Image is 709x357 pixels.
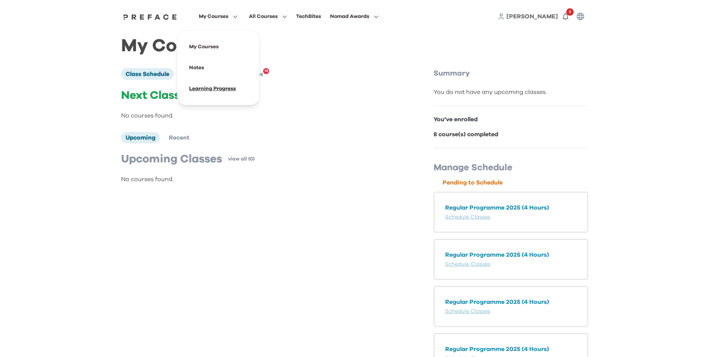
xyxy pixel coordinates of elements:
a: Preface Logo [121,13,179,19]
p: Manage Schedule [434,162,588,174]
p: Regular Programme 2025 (4 Hours) [445,203,577,212]
a: [PERSON_NAME] [506,12,558,21]
a: Learning Progress [189,86,236,91]
span: All Courses [249,12,278,21]
p: Regular Programme 2025 (4 Hours) [445,345,577,354]
p: No courses found. [121,111,402,120]
p: Regular Programme 2025 (4 Hours) [445,297,577,306]
p: Pending to Schedule [443,178,588,187]
span: My Courses [199,12,228,21]
a: My Courses [189,44,219,49]
a: Schedule Classes [445,214,490,220]
b: 8 course(s) completed [434,131,498,137]
div: You do not have any upcoming classes. [434,88,588,97]
h1: My Courses [121,42,588,50]
a: Schedule Classes [445,262,490,267]
div: TechBites [296,12,321,21]
p: Regular Programme 2025 (4 Hours) [445,250,577,259]
a: view all (0) [228,155,255,163]
button: My Courses [197,12,240,21]
span: 5 [566,8,574,16]
p: No courses found. [121,175,402,184]
button: 5 [558,9,573,24]
span: [PERSON_NAME] [506,13,558,19]
a: Schedule Classes [445,309,490,314]
img: Preface Logo [121,14,179,20]
p: You've enrolled [434,115,588,124]
p: Next Class [121,89,402,102]
span: Class Schedule [126,71,169,77]
p: Summary [434,68,588,79]
span: 12 [265,67,268,76]
p: Upcoming Classes [121,152,222,166]
span: Recent [169,135,189,141]
button: Nomad Awards [328,12,381,21]
span: Nomad Awards [330,12,369,21]
a: Notes [189,65,204,70]
span: Upcoming [126,135,155,141]
button: All Courses [247,12,289,21]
